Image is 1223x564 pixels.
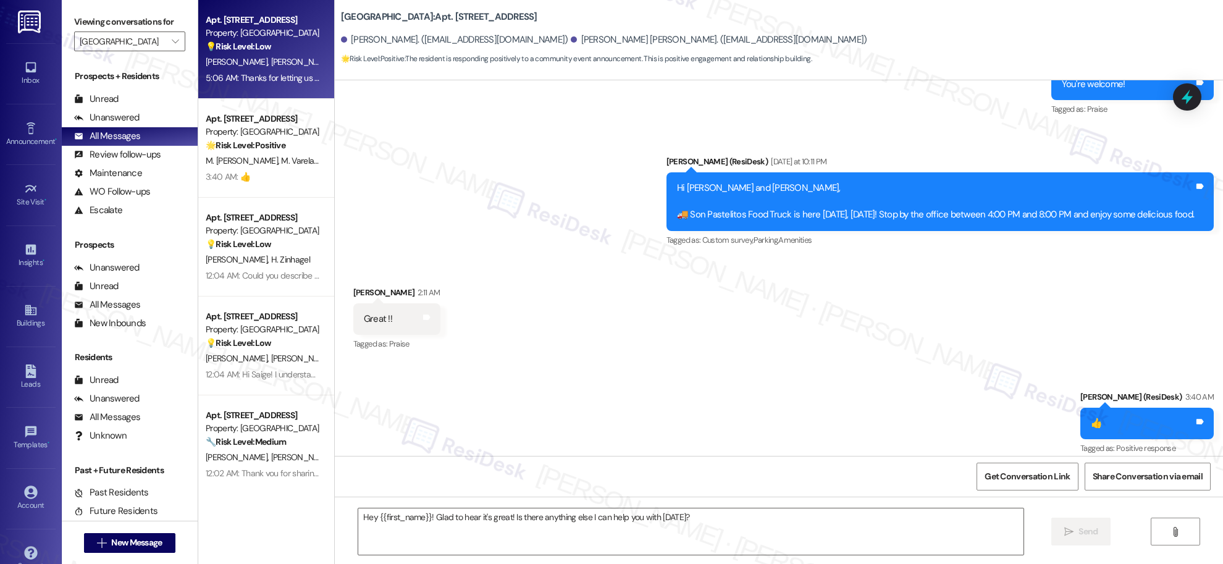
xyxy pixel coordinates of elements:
a: Site Visit • [6,179,56,212]
div: Future Residents [74,505,158,518]
div: Great !! [364,313,392,326]
div: Unanswered [74,392,140,405]
span: [PERSON_NAME] [271,452,332,463]
div: Tagged as: [353,335,440,353]
div: New Inbounds [74,317,146,330]
span: Share Conversation via email [1093,470,1203,483]
strong: 💡 Risk Level: Low [206,41,271,52]
span: [PERSON_NAME] [206,452,271,463]
div: [PERSON_NAME] (ResiDesk) [1080,390,1214,408]
div: [PERSON_NAME] [353,286,440,303]
div: 2:11 AM [414,286,440,299]
i:  [1170,527,1180,537]
strong: 🔧 Risk Level: Medium [206,436,286,447]
span: [PERSON_NAME] [206,254,271,265]
span: • [48,439,49,447]
span: M. [PERSON_NAME] [206,155,281,166]
div: Unread [74,280,119,293]
b: [GEOGRAPHIC_DATA]: Apt. [STREET_ADDRESS] [341,11,537,23]
span: Praise [389,339,410,349]
span: Custom survey , [702,235,754,245]
strong: 💡 Risk Level: Low [206,238,271,250]
div: Unread [74,374,119,387]
strong: 🌟 Risk Level: Positive [206,140,285,151]
div: Tagged as: [1051,100,1214,118]
span: Get Conversation Link [985,470,1070,483]
span: [PERSON_NAME] [271,56,336,67]
a: Inbox [6,57,56,90]
a: Insights • [6,239,56,272]
div: Maintenance [74,167,142,180]
div: Unanswered [74,111,140,124]
input: All communities [80,32,166,51]
span: M. Varelaurdaneta [281,155,347,166]
div: Property: [GEOGRAPHIC_DATA] [206,422,320,435]
button: New Message [84,533,175,553]
div: Apt. [STREET_ADDRESS] [206,310,320,323]
label: Viewing conversations for [74,12,185,32]
div: WO Follow-ups [74,185,150,198]
a: Buildings [6,300,56,333]
div: 5:06 AM: Thanks for letting us know about [PERSON_NAME]'s number. I'll inform the site team. Than... [206,72,580,83]
div: Tagged as: [1080,439,1214,457]
span: Praise [1087,104,1107,114]
div: [PERSON_NAME] (ResiDesk) [666,155,1214,172]
div: Unknown [74,429,127,442]
span: • [55,135,57,144]
span: H. Zinhagel [271,254,309,265]
div: Property: [GEOGRAPHIC_DATA] [206,125,320,138]
div: All Messages [74,411,140,424]
div: Apt. [STREET_ADDRESS] [206,409,320,422]
i:  [1064,527,1074,537]
span: [PERSON_NAME] [271,353,332,364]
a: Templates • [6,421,56,455]
span: Amenities [778,235,812,245]
div: All Messages [74,298,140,311]
div: 3:40 AM: 👍 [206,171,250,182]
div: Property: [GEOGRAPHIC_DATA] [206,224,320,237]
span: • [43,256,44,265]
div: Tagged as: [666,231,1214,249]
button: Get Conversation Link [977,463,1078,490]
div: You're welcome! [1062,78,1125,91]
span: : The resident is responding positively to a community event announcement. This is positive engag... [341,53,812,65]
div: 3:40 AM [1182,390,1214,403]
div: [PERSON_NAME] [PERSON_NAME]. ([EMAIL_ADDRESS][DOMAIN_NAME]) [571,33,867,46]
span: [PERSON_NAME] [206,353,271,364]
div: Past Residents [74,486,149,499]
strong: 🌟 Risk Level: Positive [341,54,405,64]
div: 👍 [1091,417,1102,430]
div: Prospects [62,238,198,251]
i:  [97,538,106,548]
i:  [172,36,179,46]
a: Account [6,482,56,515]
div: Unread [74,93,119,106]
div: Apt. [STREET_ADDRESS] [206,112,320,125]
div: All Messages [74,130,140,143]
div: Review follow-ups [74,148,161,161]
span: New Message [111,536,162,549]
div: Apt. [STREET_ADDRESS] [206,211,320,224]
div: Apt. [STREET_ADDRESS] [206,14,320,27]
strong: 💡 Risk Level: Low [206,337,271,348]
div: Past + Future Residents [62,464,198,477]
div: [DATE] at 10:11 PM [768,155,826,168]
span: Parking , [754,235,779,245]
div: Property: [GEOGRAPHIC_DATA] [206,27,320,40]
img: ResiDesk Logo [18,11,43,33]
button: Share Conversation via email [1085,463,1211,490]
div: 12:04 AM: Could you describe what improvements would make the service better for you? [206,270,527,281]
span: • [44,196,46,204]
div: Prospects + Residents [62,70,198,83]
button: Send [1051,518,1111,545]
div: 12:02 AM: Thank you for sharing your suggestion. We appreciate it. Enjoy your day! [206,468,498,479]
span: [PERSON_NAME] [206,56,271,67]
span: Positive response [1116,443,1175,453]
div: Residents [62,351,198,364]
a: Leads [6,361,56,394]
div: Property: [GEOGRAPHIC_DATA] [206,323,320,336]
div: Hi [PERSON_NAME] and [PERSON_NAME], 🚚 Son Pastelitos Food Truck is here [DATE], [DATE]! Stop by t... [677,182,1194,221]
span: Send [1078,525,1098,538]
textarea: Hey {{first_name}}! Glad to hear it's great! Is there anything else I can help you with [DATE]? [358,508,1023,555]
div: [PERSON_NAME]. ([EMAIL_ADDRESS][DOMAIN_NAME]) [341,33,568,46]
